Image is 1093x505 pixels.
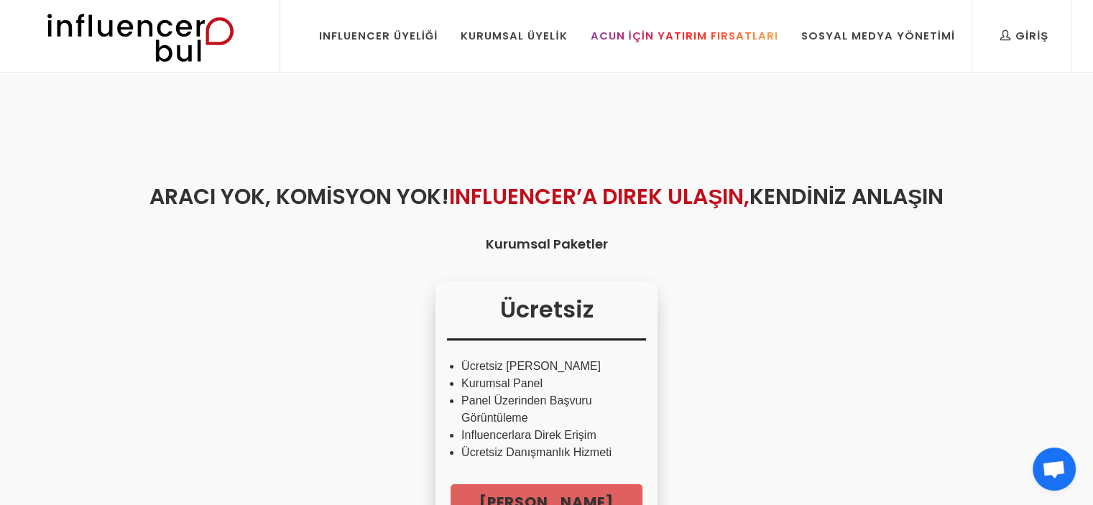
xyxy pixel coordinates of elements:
li: Panel Üzerinden Başvuru Görüntüleme [461,392,632,427]
li: Ücretsiz Danışmanlık Hizmeti [461,444,632,461]
li: Kurumsal Panel [461,375,632,392]
div: Sosyal Medya Yönetimi [801,28,955,44]
div: Giriş [1000,28,1048,44]
h4: Kurumsal Paketler [81,234,1013,254]
div: Açık sohbet [1033,448,1076,491]
div: Acun İçin Yatırım Fırsatları [590,28,778,44]
li: Ücretsiz [PERSON_NAME] [461,358,632,375]
h3: Ücretsiz [447,292,646,340]
h2: ARACI YOK, KOMİSYON YOK! KENDİNİZ ANLAŞIN [81,180,1013,213]
div: Kurumsal Üyelik [461,28,567,44]
span: INFLUENCER’A DIREK ULAŞIN, [449,181,750,212]
li: Influencerlara Direk Erişim [461,427,632,444]
div: Influencer Üyeliği [319,28,438,44]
